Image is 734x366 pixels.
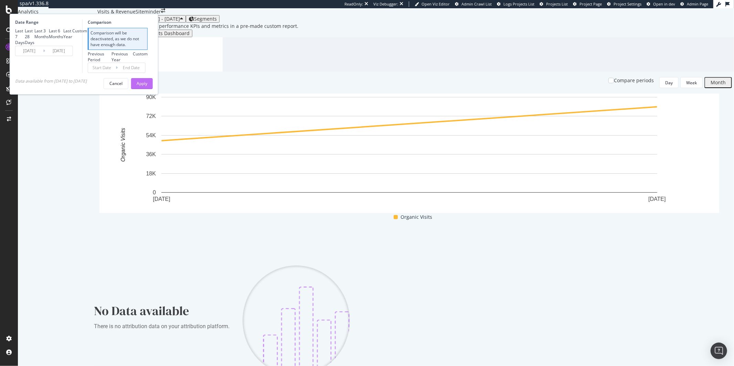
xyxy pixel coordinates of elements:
[665,80,673,86] div: Day
[111,51,133,63] div: Previous Year
[15,78,87,84] div: available from [DATE] to [DATE]
[34,28,49,40] div: Last 3 Months
[614,1,641,7] span: Project Settings
[72,28,87,34] div: Custom
[146,114,156,119] text: 72K
[131,78,153,89] button: Apply
[653,1,675,7] span: Open in dev
[94,302,232,320] div: No Data available
[687,1,708,7] span: Admin Page
[88,63,116,73] input: Start Date
[118,63,145,73] input: End Date
[540,1,568,7] a: Projects List
[704,77,732,88] button: Month
[161,8,165,13] div: arrow-right-arrow-left
[104,78,128,89] button: Cancel
[455,1,492,7] a: Admin Crawl List
[153,196,170,202] text: [DATE]
[140,15,180,22] span: vs [DATE] - [DATE]
[711,80,726,85] div: Month
[686,80,697,86] div: Week
[614,77,654,84] div: Compare periods
[15,46,43,56] input: Start Date
[63,28,72,40] div: Last Year
[711,343,727,359] div: Open Intercom Messenger
[607,1,641,7] a: Project Settings
[649,196,666,202] text: [DATE]
[15,28,25,45] div: Last 7 Days
[102,23,298,30] div: See your organic search performance KPIs and metrics in a pre-made custom report.
[422,1,450,7] span: Open Viz Editor
[120,128,126,162] text: Organic Visits
[45,46,73,56] input: End Date
[153,190,156,195] text: 0
[97,23,734,37] div: info banner
[579,1,602,7] span: Project Page
[88,51,112,63] div: Previous Period
[461,1,492,7] span: Admin Crawl List
[401,213,432,221] span: Organic Visits
[109,80,123,86] div: Cancel
[15,78,25,84] span: Data
[94,322,232,331] div: There is no attribution data on your attribution platform.
[15,19,81,25] div: Date Range
[573,1,602,7] a: Project Page
[186,15,220,23] button: Segments
[497,1,534,7] a: Logs Projects List
[647,1,675,7] a: Open in dev
[659,77,679,88] button: Day
[194,15,217,22] span: Segments
[88,19,148,25] div: Comparison
[680,1,708,7] a: Admin Page
[49,28,63,40] div: Last 6 Months
[25,28,34,45] div: Last 28 Days
[99,94,719,213] svg: A chart.
[344,1,363,7] div: ReadOnly:
[680,77,703,88] button: Week
[18,8,97,15] div: Analytics
[97,8,136,15] div: Visits & Revenue
[146,171,156,176] text: 18K
[146,94,156,100] text: 90K
[136,8,161,15] div: Siteminder
[503,1,534,7] span: Logs Projects List
[546,1,568,7] span: Projects List
[133,51,148,57] div: Custom
[137,80,147,86] div: Apply
[146,132,156,138] text: 54K
[415,1,450,7] a: Open Viz Editor
[88,28,148,50] div: Comparison will be deactivated, as we do not have enough data.
[373,1,398,7] div: Viz Debugger:
[146,151,156,157] text: 36K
